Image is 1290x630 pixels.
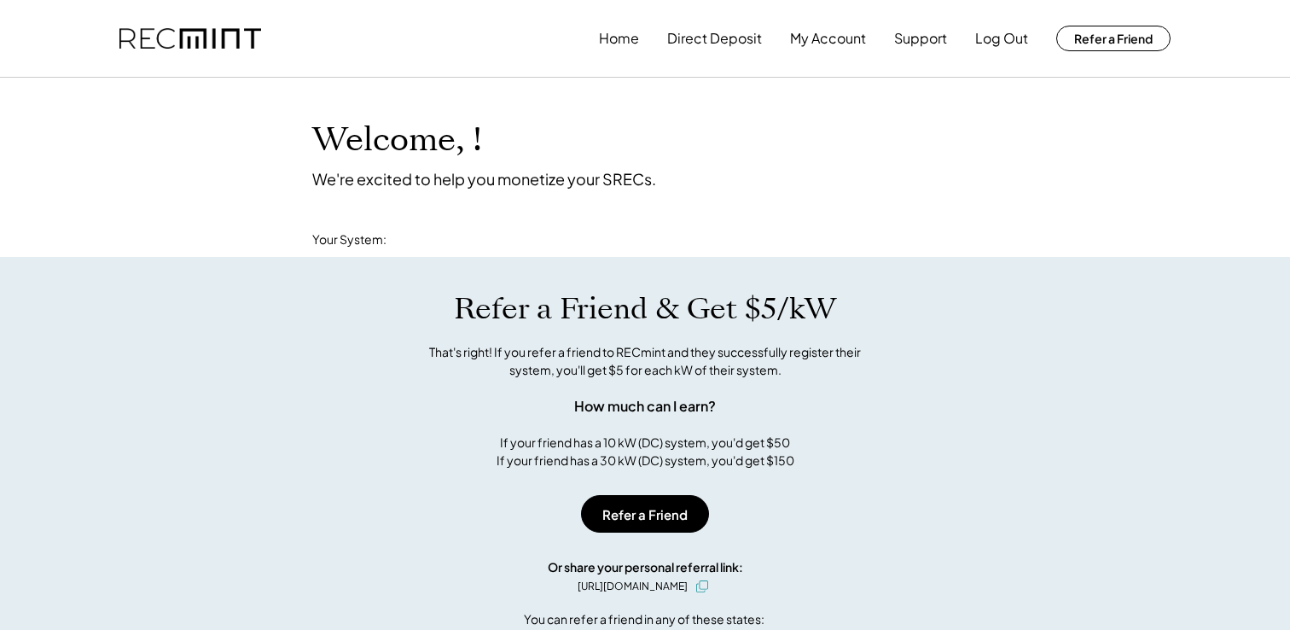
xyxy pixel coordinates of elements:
h1: Refer a Friend & Get $5/kW [454,291,836,327]
div: [URL][DOMAIN_NAME] [578,579,688,594]
div: That's right! If you refer a friend to RECmint and they successfully register their system, you'l... [410,343,880,379]
button: Direct Deposit [667,21,762,55]
img: recmint-logotype%403x.png [119,28,261,50]
button: click to copy [692,576,712,597]
h1: Welcome, ! [312,120,526,160]
button: Support [894,21,947,55]
div: How much can I earn? [574,396,716,417]
div: If your friend has a 10 kW (DC) system, you'd get $50 If your friend has a 30 kW (DC) system, you... [497,434,794,470]
div: Or share your personal referral link: [548,558,743,576]
button: Log Out [975,21,1028,55]
div: We're excited to help you monetize your SRECs. [312,169,656,189]
button: My Account [790,21,866,55]
button: Home [599,21,639,55]
div: Your System: [312,231,386,248]
button: Refer a Friend [1056,26,1171,51]
button: Refer a Friend [581,495,709,533]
